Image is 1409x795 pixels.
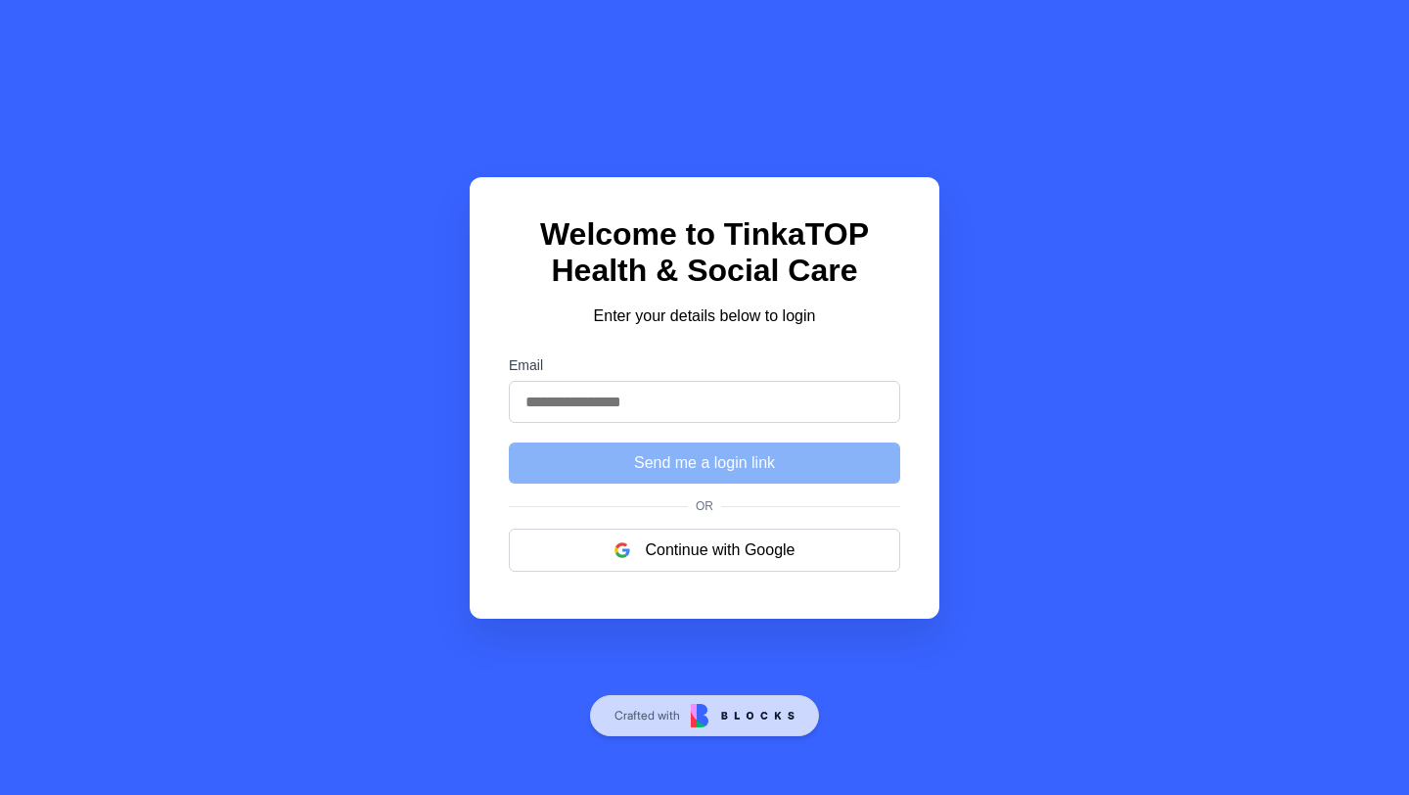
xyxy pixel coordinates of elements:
[691,704,795,727] img: Blocks
[509,216,900,289] h1: Welcome to TinkaTOP Health & Social Care
[509,304,900,328] p: Enter your details below to login
[614,542,630,558] img: google logo
[509,443,900,484] button: Send me a login link
[688,499,721,513] span: Or
[614,708,680,724] span: Crafted with
[509,529,900,572] button: Continue with Google
[509,357,900,373] label: Email
[590,695,819,736] a: Crafted with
